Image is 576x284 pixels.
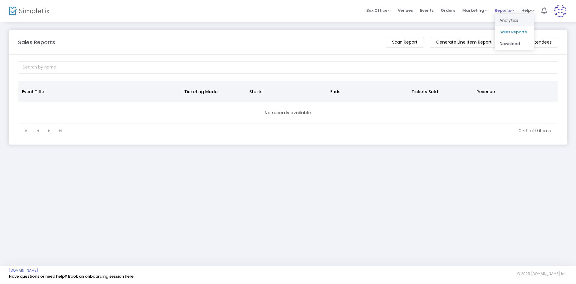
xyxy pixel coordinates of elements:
a: Have questions or need help? Book an onboarding session here [9,273,133,279]
span: Box Office [366,8,391,13]
m-panel-title: Sales Reports [18,38,55,46]
a: [DOMAIN_NAME] [9,268,38,273]
th: Tickets Sold [408,81,473,102]
th: Ends [327,81,408,102]
div: Data table [18,81,558,124]
input: Search by name [18,61,558,74]
span: Reports [495,8,514,13]
th: Event Title [18,81,181,102]
li: Analytics [495,14,534,26]
span: Marketing [462,8,487,13]
span: Orders [441,3,455,18]
th: Starts [246,81,327,102]
th: Ticketing Mode [181,81,245,102]
td: No records available. [18,102,558,124]
m-button: Generate Line Item Report [430,37,498,48]
span: Help [521,8,534,13]
span: Venues [398,3,413,18]
span: © 2025 [DOMAIN_NAME] Inc. [517,271,567,276]
kendo-pager-info: 0 - 0 of 0 items [70,128,551,134]
m-button: Scan Report [386,37,424,48]
span: Revenue [476,89,495,95]
span: Events [420,3,433,18]
li: Sales Reports [495,26,534,38]
li: Download [495,38,534,50]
